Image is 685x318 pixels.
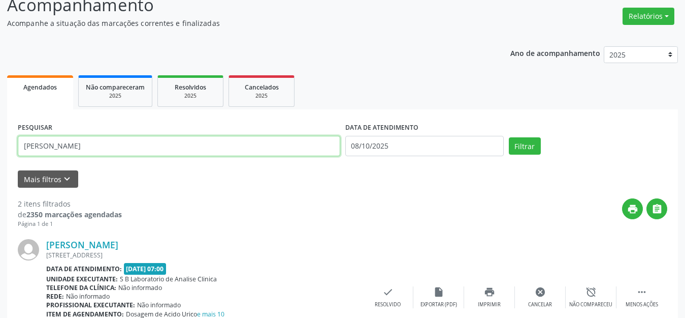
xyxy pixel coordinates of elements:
[636,286,647,298] i: 
[7,18,477,28] p: Acompanhe a situação das marcações correntes e finalizadas
[535,286,546,298] i: cancel
[245,83,279,92] span: Cancelados
[622,198,643,219] button: print
[627,204,638,215] i: print
[18,220,122,228] div: Página 1 de 1
[626,301,658,308] div: Menos ações
[18,198,122,209] div: 2 itens filtrados
[382,286,394,298] i: check
[137,301,181,309] span: Não informado
[236,92,287,100] div: 2025
[46,301,135,309] b: Profissional executante:
[86,92,145,100] div: 2025
[478,301,501,308] div: Imprimir
[46,292,64,301] b: Rede:
[484,286,495,298] i: print
[510,46,600,59] p: Ano de acompanhamento
[623,8,674,25] button: Relatórios
[420,301,457,308] div: Exportar (PDF)
[86,83,145,92] span: Não compareceram
[375,301,401,308] div: Resolvido
[46,239,118,250] a: [PERSON_NAME]
[23,83,57,92] span: Agendados
[651,204,663,215] i: 
[46,283,116,292] b: Telefone da clínica:
[646,198,667,219] button: 
[345,120,418,136] label: DATA DE ATENDIMENTO
[26,210,122,219] strong: 2350 marcações agendadas
[569,301,612,308] div: Não compareceu
[46,275,118,283] b: Unidade executante:
[345,136,504,156] input: Selecione um intervalo
[61,174,73,185] i: keyboard_arrow_down
[18,239,39,261] img: img
[18,209,122,220] div: de
[120,275,217,283] span: S B Laboratorio de Analise Clinica
[46,251,363,259] div: [STREET_ADDRESS]
[585,286,597,298] i: alarm_off
[433,286,444,298] i: insert_drive_file
[66,292,110,301] span: Não informado
[175,83,206,92] span: Resolvidos
[18,120,52,136] label: PESQUISAR
[528,301,552,308] div: Cancelar
[509,137,541,155] button: Filtrar
[165,92,216,100] div: 2025
[124,263,167,275] span: [DATE] 07:00
[118,283,162,292] span: Não informado
[46,265,122,273] b: Data de atendimento:
[18,170,78,188] button: Mais filtroskeyboard_arrow_down
[18,136,340,156] input: Nome, CNS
